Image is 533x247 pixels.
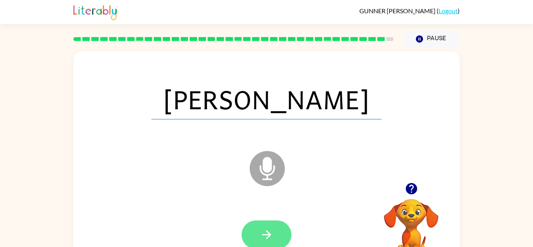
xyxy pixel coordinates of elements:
button: Pause [403,30,460,48]
span: [PERSON_NAME] [151,79,382,119]
span: GUNNER [PERSON_NAME] [359,7,437,14]
img: Literably [73,3,117,20]
a: Logout [439,7,458,14]
div: ( ) [359,7,460,14]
